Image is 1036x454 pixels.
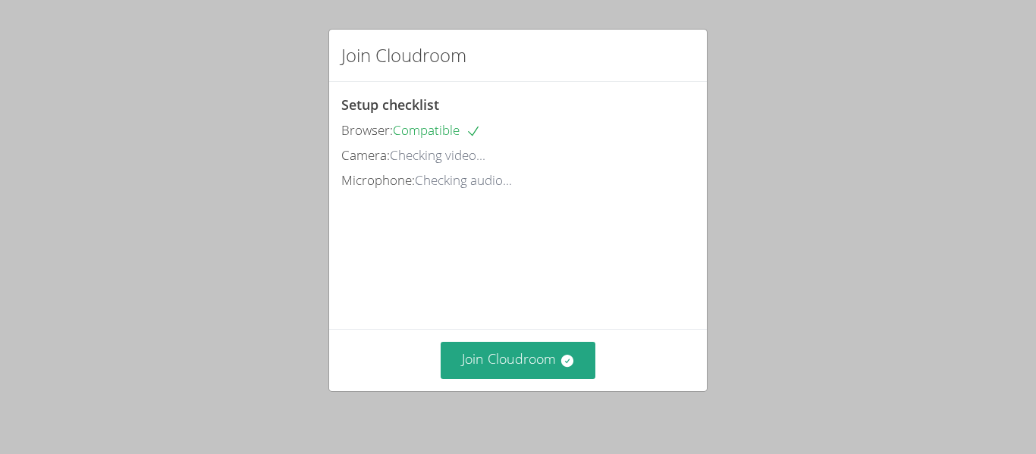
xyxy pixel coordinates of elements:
[393,121,481,139] span: Compatible
[341,95,439,114] span: Setup checklist
[341,121,393,139] span: Browser:
[415,171,512,189] span: Checking audio...
[341,42,466,69] h2: Join Cloudroom
[341,146,390,164] span: Camera:
[341,171,415,189] span: Microphone:
[441,342,596,379] button: Join Cloudroom
[390,146,485,164] span: Checking video...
